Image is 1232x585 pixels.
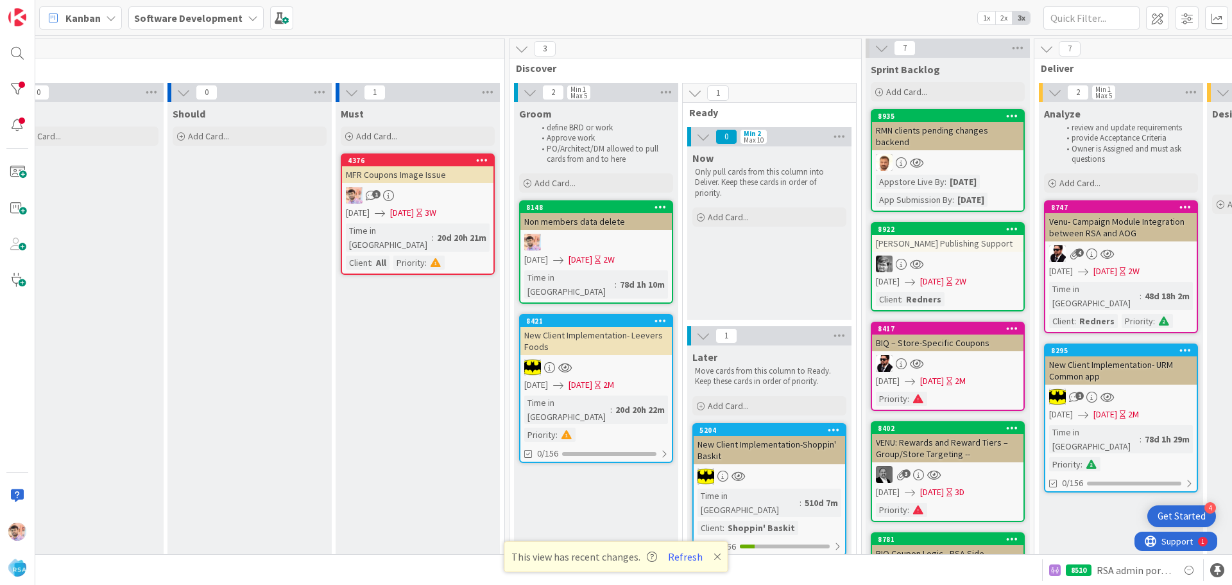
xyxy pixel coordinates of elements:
[1044,200,1198,333] a: 8747Venu- Campaign Module Integration between RSA and AOGAC[DATE][DATE]2WTime in [GEOGRAPHIC_DATA...
[955,275,966,288] div: 2W
[1093,265,1117,278] span: [DATE]
[744,130,761,137] div: Min 2
[695,167,844,198] p: Only pull cards from this column into Deliver. Keep these cards in order of priority.
[188,130,229,142] span: Add Card...
[878,424,1023,433] div: 8402
[556,428,558,442] span: :
[876,355,893,372] img: AC
[20,130,61,142] span: Add Card...
[1049,408,1073,421] span: [DATE]
[1128,408,1139,421] div: 2M
[1045,213,1197,241] div: Venu- Campaign Module Integration between RSA and AOG
[871,109,1025,212] a: 8935RMN clients pending changes backendASAppstore Live By:[DATE]App Submission By:[DATE]
[1059,123,1196,133] li: review and update requirements
[872,534,1023,562] div: 8781BIQ Coupon Logic - RSA Side
[801,496,841,510] div: 510d 7m
[1147,505,1216,527] div: Open Get Started checklist, remaining modules: 4
[196,85,218,100] span: 0
[872,122,1023,150] div: RMN clients pending changes backend
[1044,107,1081,120] span: Analyze
[710,540,736,554] span: 26/156
[876,392,907,406] div: Priority
[1045,202,1197,213] div: 8747
[520,359,672,376] div: AC
[694,424,845,436] div: 5204
[871,322,1025,411] a: 8417BIQ – Store-Specific CouponsAC[DATE][DATE]2MPriority:
[872,545,1023,562] div: BIQ Coupon Logic - RSA Side
[425,256,427,270] span: :
[1059,177,1100,189] span: Add Card...
[694,436,845,464] div: New Client Implementation-Shoppin' Baskit
[920,374,944,388] span: [DATE]
[1059,133,1196,143] li: provide Acceptance Criteria
[871,421,1025,522] a: 8402VENU: Rewards and Reward Tiers – Group/Store Targeting --RA[DATE][DATE]3DPriority:
[871,222,1025,311] a: 8922[PERSON_NAME] Publishing SupportKS[DATE][DATE]2WClient:Redners
[689,106,840,119] span: Ready
[1059,144,1196,165] li: Owner is Assigned and must ask questions
[876,292,901,306] div: Client
[715,328,737,344] span: 1
[1142,432,1193,446] div: 78d 1h 29m
[872,256,1023,272] div: KS
[534,41,556,57] span: 3
[699,426,845,435] div: 5204
[878,112,1023,121] div: 8935
[1075,392,1084,400] span: 1
[1044,344,1198,493] a: 8295New Client Implementation- URM Common appAC[DATE][DATE]2MTime in [GEOGRAPHIC_DATA]:78d 1h 29m...
[1093,408,1117,421] span: [DATE]
[1153,314,1155,328] span: :
[1045,202,1197,241] div: 8747Venu- Campaign Module Integration between RSA and AOG
[894,40,916,56] span: 7
[692,351,717,363] span: Later
[694,424,845,464] div: 5204New Client Implementation-Shoppin' Baskit
[8,523,26,541] img: RS
[872,335,1023,351] div: BIQ – Store-Specific Coupons
[610,403,612,417] span: :
[876,154,893,171] img: AS
[723,521,724,535] span: :
[342,166,493,183] div: MFR Coupons Image Issue
[520,202,672,213] div: 8148
[341,107,364,120] span: Must
[67,5,70,15] div: 1
[872,235,1023,252] div: [PERSON_NAME] Publishing Support
[1059,41,1081,57] span: 7
[886,86,927,98] span: Add Card...
[946,175,980,189] div: [DATE]
[516,62,845,74] span: Discover
[1045,356,1197,385] div: New Client Implementation- URM Common app
[535,144,671,165] li: PO/Architect/DM allowed to pull cards from and to here
[603,378,614,392] div: 2M
[1045,345,1197,385] div: 8295New Client Implementation- URM Common app
[542,85,564,100] span: 2
[1095,86,1111,92] div: Min 1
[872,466,1023,483] div: RA
[1097,563,1171,578] span: RSA admin portal design changes
[872,223,1023,252] div: 8922[PERSON_NAME] Publishing Support
[907,392,909,406] span: :
[520,213,672,230] div: Non members data delete
[346,206,370,220] span: [DATE]
[524,253,548,266] span: [DATE]
[995,12,1013,24] span: 2x
[876,275,900,288] span: [DATE]
[876,466,893,483] img: RA
[1074,314,1076,328] span: :
[697,521,723,535] div: Client
[393,256,425,270] div: Priority
[902,469,911,478] span: 3
[8,559,26,577] img: avatar
[519,107,552,120] span: Groom
[520,327,672,355] div: New Client Implementation- Leevers Foods
[569,378,592,392] span: [DATE]
[876,485,900,499] span: [DATE]
[1128,265,1140,278] div: 2W
[570,86,586,92] div: Min 1
[519,314,673,463] a: 8421New Client Implementation- Leevers FoodsAC[DATE][DATE]2MTime in [GEOGRAPHIC_DATA]:20d 20h 22m...
[346,223,432,252] div: Time in [GEOGRAPHIC_DATA]
[342,187,493,204] div: RS
[872,434,1023,462] div: VENU: Rewards and Reward Tiers – Group/Store Targeting --
[715,129,737,144] span: 0
[1140,289,1142,303] span: :
[920,485,944,499] span: [DATE]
